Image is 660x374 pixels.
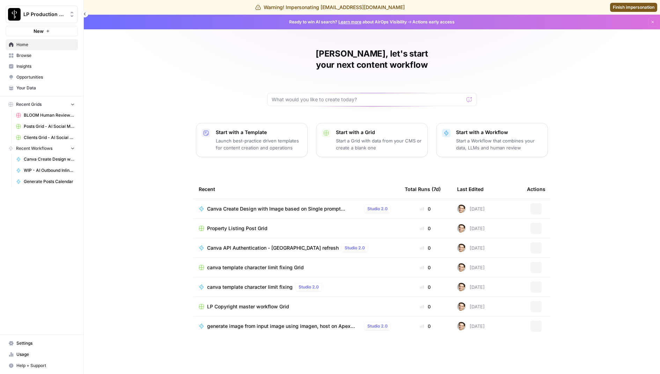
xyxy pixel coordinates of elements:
[6,360,78,371] button: Help + Support
[457,263,465,272] img: j7temtklz6amjwtjn5shyeuwpeb0
[13,176,78,187] a: Generate Posts Calendar
[316,123,428,157] button: Start with a GridStart a Grid with data from your CMS or create a blank one
[367,206,388,212] span: Studio 2.0
[457,263,485,272] div: [DATE]
[405,244,446,251] div: 0
[255,4,405,11] div: Warning! Impersonating [EMAIL_ADDRESS][DOMAIN_NAME]
[6,61,78,72] a: Insights
[6,99,78,110] button: Recent Grids
[610,3,657,12] a: Finish impersonation
[457,244,485,252] div: [DATE]
[199,303,394,310] a: LP Copyright master workflow Grid
[456,137,542,151] p: Start a Workflow that combines your data, LLMs and human review
[367,323,388,329] span: Studio 2.0
[436,123,548,157] button: Start with a WorkflowStart a Workflow that combines your data, LLMs and human review
[6,50,78,61] a: Browse
[6,338,78,349] a: Settings
[457,205,485,213] div: [DATE]
[24,167,75,174] span: WIP - AI Outbound Inlink Builder from 1 page
[199,283,394,291] a: canva template character limit fixingStudio 2.0
[6,26,78,36] button: New
[527,179,545,199] div: Actions
[207,225,267,232] span: Property Listing Post Grid
[457,244,465,252] img: j7temtklz6amjwtjn5shyeuwpeb0
[272,96,464,103] input: What would you like to create today?
[457,179,484,199] div: Last Edited
[16,145,52,152] span: Recent Workflows
[6,143,78,154] button: Recent Workflows
[16,351,75,358] span: Usage
[13,110,78,121] a: BLOOM Human Review (ver2)
[13,121,78,132] a: Posts Grid - AI Social Media
[8,8,21,21] img: LP Production Workloads Logo
[207,284,293,291] span: canva template character limit fixing
[34,28,44,35] span: New
[457,302,465,311] img: j7temtklz6amjwtjn5shyeuwpeb0
[13,154,78,165] a: Canva Create Design with Image based on Single prompt PERSONALIZED
[613,4,654,10] span: Finish impersonation
[405,264,446,271] div: 0
[24,123,75,130] span: Posts Grid - AI Social Media
[16,74,75,80] span: Opportunities
[336,137,422,151] p: Start a Grid with data from your CMS or create a blank one
[16,52,75,59] span: Browse
[405,225,446,232] div: 0
[16,340,75,346] span: Settings
[456,129,542,136] p: Start with a Workflow
[457,283,485,291] div: [DATE]
[412,19,455,25] span: Actions early access
[457,302,485,311] div: [DATE]
[24,178,75,185] span: Generate Posts Calendar
[199,225,394,232] a: Property Listing Post Grid
[199,179,394,199] div: Recent
[345,245,365,251] span: Studio 2.0
[207,303,289,310] span: LP Copyright master workflow Grid
[267,48,477,71] h1: [PERSON_NAME], let's start your next content workflow
[6,6,78,23] button: Workspace: LP Production Workloads
[24,156,75,162] span: Canva Create Design with Image based on Single prompt PERSONALIZED
[16,85,75,91] span: Your Data
[199,244,394,252] a: Canva API Authentication - [GEOGRAPHIC_DATA] refreshStudio 2.0
[24,112,75,118] span: BLOOM Human Review (ver2)
[13,132,78,143] a: Clients Grid - AI Social Media
[16,362,75,369] span: Help + Support
[457,322,485,330] div: [DATE]
[457,322,465,330] img: j7temtklz6amjwtjn5shyeuwpeb0
[199,205,394,213] a: Canva Create Design with Image based on Single prompt PERSONALIZEDStudio 2.0
[16,63,75,69] span: Insights
[457,283,465,291] img: j7temtklz6amjwtjn5shyeuwpeb0
[199,322,394,330] a: generate image from input image using imagen, host on Apex AWS bucketStudio 2.0
[207,264,304,271] span: canva template character limit fixing Grid
[216,137,302,151] p: Launch best-practice driven templates for content creation and operations
[336,129,422,136] p: Start with a Grid
[196,123,308,157] button: Start with a TemplateLaunch best-practice driven templates for content creation and operations
[6,72,78,83] a: Opportunities
[13,165,78,176] a: WIP - AI Outbound Inlink Builder from 1 page
[457,205,465,213] img: j7temtklz6amjwtjn5shyeuwpeb0
[16,101,42,108] span: Recent Grids
[405,284,446,291] div: 0
[457,224,485,233] div: [DATE]
[207,323,361,330] span: generate image from input image using imagen, host on Apex AWS bucket
[299,284,319,290] span: Studio 2.0
[6,82,78,94] a: Your Data
[23,11,66,18] span: LP Production Workloads
[405,205,446,212] div: 0
[6,349,78,360] a: Usage
[405,323,446,330] div: 0
[207,205,361,212] span: Canva Create Design with Image based on Single prompt PERSONALIZED
[457,224,465,233] img: j7temtklz6amjwtjn5shyeuwpeb0
[405,179,441,199] div: Total Runs (7d)
[207,244,339,251] span: Canva API Authentication - [GEOGRAPHIC_DATA] refresh
[16,42,75,48] span: Home
[199,264,394,271] a: canva template character limit fixing Grid
[6,39,78,50] a: Home
[405,303,446,310] div: 0
[338,19,361,24] a: Learn more
[216,129,302,136] p: Start with a Template
[24,134,75,141] span: Clients Grid - AI Social Media
[289,19,407,25] span: Ready to win AI search? about AirOps Visibility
